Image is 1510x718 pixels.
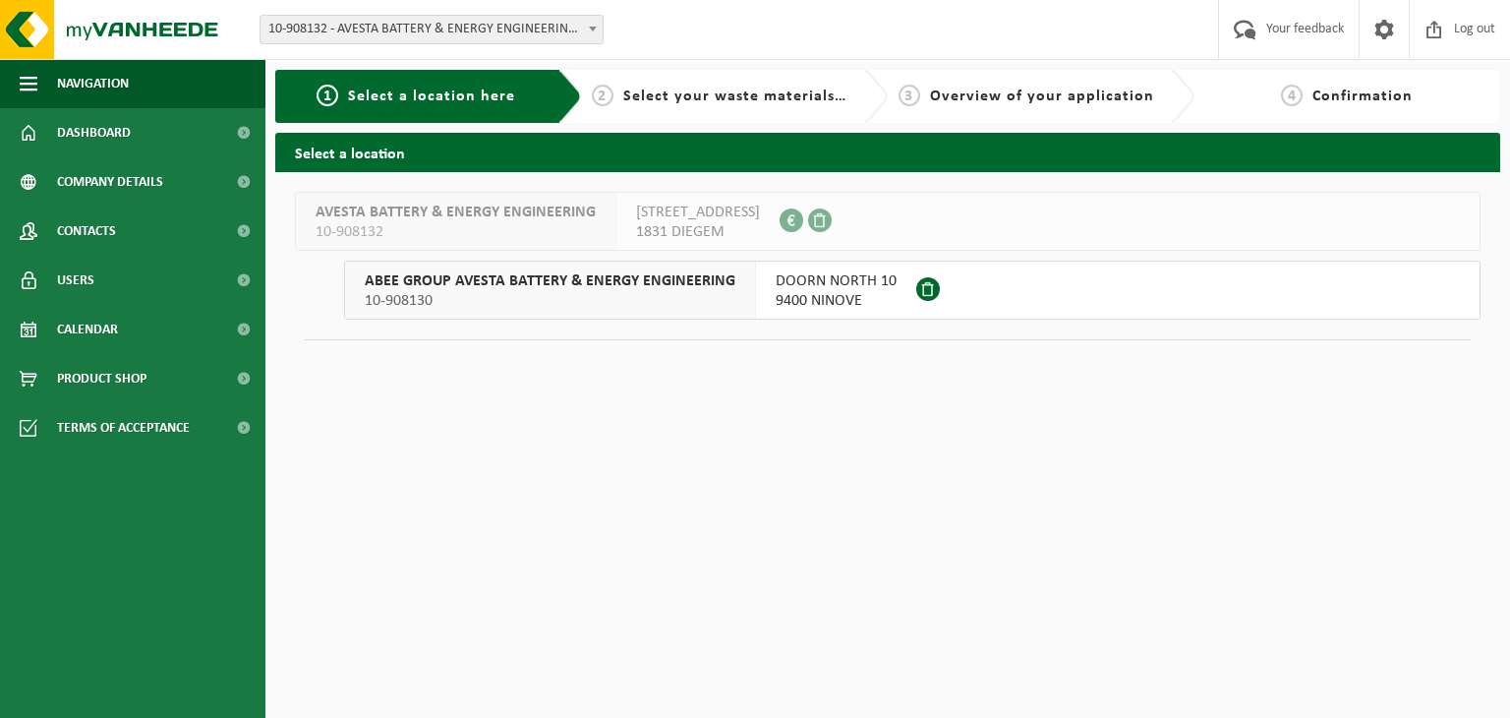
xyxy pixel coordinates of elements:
font: Log out [1454,22,1495,36]
font: Dashboard [57,126,131,141]
font: Select your waste materials and containers [623,89,954,104]
font: 9400 NINOVE [776,293,862,309]
font: Calendar [57,323,118,337]
font: Select a location [295,147,405,162]
font: Navigation [57,77,129,91]
font: 1831 DIEGEM [636,224,725,240]
font: 3 [904,89,913,104]
font: Confirmation [1312,89,1413,104]
font: Contacts [57,224,116,239]
font: Select a location here [348,89,515,104]
font: Company details [57,175,163,190]
font: 10-908132 [316,224,383,240]
font: Your feedback [1266,22,1344,36]
font: Product Shop [57,372,146,387]
span: 10-908132 - AVESTA BATTERY & ENERGY ENGINEERING - DIEGEM [260,15,604,44]
font: 10-908132 - AVESTA BATTERY & ENERGY ENGINEERING - DIEGEM [268,22,634,36]
button: ABEE GROUP AVESTA BATTERY & ENERGY ENGINEERING 10-908130 DOORN NORTH 109400 NINOVE [344,261,1481,320]
font: 2 [598,89,607,104]
font: ABEE GROUP AVESTA BATTERY & ENERGY ENGINEERING [365,273,735,289]
span: 10-908132 - AVESTA BATTERY & ENERGY ENGINEERING - DIEGEM [261,16,603,43]
font: Users [57,273,94,288]
font: DOORN NORTH 10 [776,273,897,289]
font: Terms of acceptance [57,421,190,436]
font: 10-908130 [365,293,433,309]
font: [STREET_ADDRESS] [636,205,760,220]
font: 1 [323,89,332,104]
font: 4 [1288,89,1297,104]
font: AVESTA BATTERY & ENERGY ENGINEERING [316,205,596,220]
font: Overview of your application [930,89,1154,104]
